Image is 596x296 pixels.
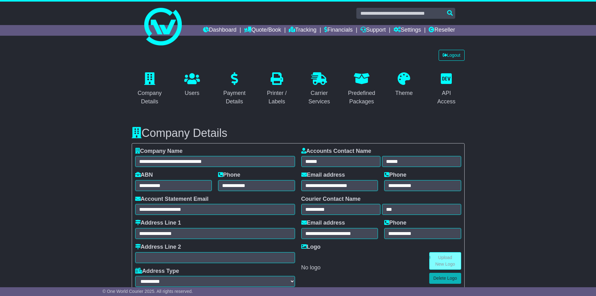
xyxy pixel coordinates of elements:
div: Company Details [136,89,164,106]
a: Theme [391,70,417,100]
label: Account Statement Email [135,196,209,203]
label: Address Line 1 [135,220,181,226]
a: Predefined Packages [344,70,380,108]
label: Address Type [135,268,179,275]
a: Financials [324,25,353,36]
div: Printer / Labels [263,89,291,106]
a: Carrier Services [301,70,338,108]
a: Printer / Labels [259,70,295,108]
a: Logout [439,50,465,61]
div: Theme [395,89,413,97]
a: Support [360,25,386,36]
div: Predefined Packages [348,89,376,106]
label: Logo [301,244,321,251]
div: Carrier Services [305,89,334,106]
h3: Company Details [132,127,465,139]
a: Reseller [429,25,455,36]
a: Payment Details [216,70,253,108]
label: Accounts Contact Name [301,148,371,155]
a: Quote/Book [244,25,281,36]
a: Dashboard [203,25,237,36]
div: API Access [432,89,461,106]
a: Users [180,70,204,100]
label: ABN [135,172,153,179]
a: API Access [428,70,465,108]
a: Settings [394,25,421,36]
label: Phone [384,220,406,226]
span: No logo [301,264,321,271]
div: Payment Details [221,89,249,106]
a: Company Details [132,70,168,108]
label: Email address [301,172,345,179]
label: Courier Contact Name [301,196,361,203]
label: Phone [218,172,240,179]
a: Tracking [289,25,316,36]
a: Upload New Logo [429,252,461,270]
div: Users [184,89,200,97]
label: Address Line 2 [135,244,181,251]
span: © One World Courier 2025. All rights reserved. [103,289,193,294]
label: Email address [301,220,345,226]
label: Company Name [135,148,183,155]
label: Phone [384,172,406,179]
